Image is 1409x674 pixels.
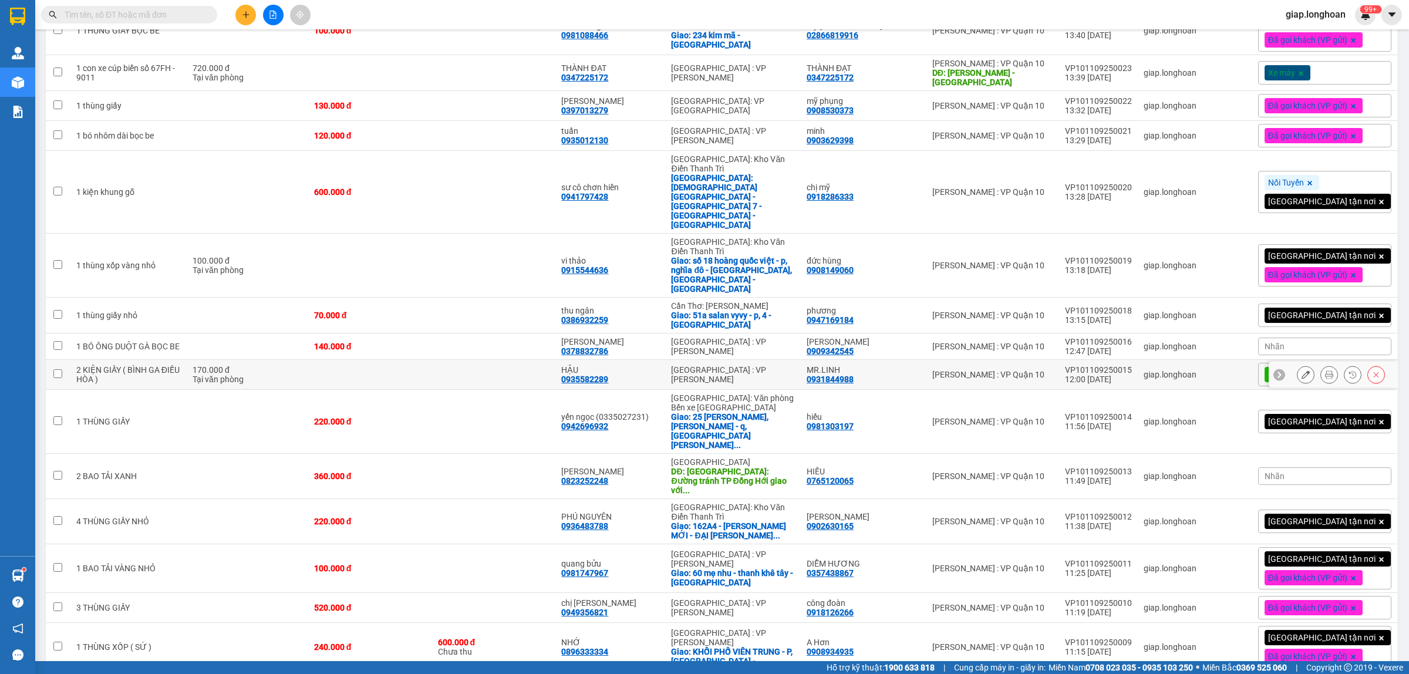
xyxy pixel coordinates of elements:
div: VP101109250020 [1065,183,1132,192]
span: giap.longhoan [1276,7,1355,22]
div: VP101109250014 [1065,412,1132,422]
div: 360.000 đ [314,471,426,481]
div: DĐ: TP Quảng Bình: Đường tránh TP Đồng Hới giao với đường Hà Huy Tập [671,467,795,495]
span: Chưa cho đi [1268,369,1312,380]
div: mỹ phụng [807,96,921,106]
div: [GEOGRAPHIC_DATA] : VP [PERSON_NAME] [671,550,795,568]
div: 0981088466 [561,31,608,40]
div: tuấn [561,126,659,136]
input: Tìm tên, số ĐT hoặc mã đơn [65,8,203,21]
div: Giao: 162A4 - NGUYỄN CẢNH DỊ - KĐT MỚI - ĐẠI KIM - HOÀNG MAI - HÀ NỘI [671,521,795,540]
span: plus [242,11,250,19]
div: PHÚ NGUYÊN [561,512,659,521]
div: HOÀNG LY [561,467,659,476]
span: message [12,649,23,660]
div: 11:19 [DATE] [1065,608,1132,617]
div: 13:39 [DATE] [1065,73,1132,82]
div: 0909342545 [807,346,854,356]
div: 140.000 đ [314,342,426,351]
div: [PERSON_NAME] : VP Quận 10 [932,26,1053,35]
div: [PERSON_NAME] : VP Quận 10 [932,417,1053,426]
div: 120.000 đ [314,131,426,140]
span: search [49,11,57,19]
div: 220.000 đ [314,417,426,426]
div: 0896333334 [561,647,608,656]
span: [GEOGRAPHIC_DATA] tận nơi [1268,196,1376,207]
span: | [1296,661,1297,674]
div: NHỚ [561,638,659,647]
div: Chưa thu [438,638,550,656]
span: Đã gọi khách (VP gửi) [1268,35,1347,45]
div: [GEOGRAPHIC_DATA] : VP [PERSON_NAME] [671,365,795,384]
div: [GEOGRAPHIC_DATA]: Kho Văn Điển Thanh Trì [671,154,795,173]
div: [GEOGRAPHIC_DATA] [671,457,795,467]
div: [PERSON_NAME] : VP Quận 10 [932,564,1053,573]
span: notification [12,623,23,634]
span: [GEOGRAPHIC_DATA] tận nơi [1268,516,1376,527]
span: caret-down [1387,9,1397,20]
img: warehouse-icon [12,47,24,59]
div: công đoàn [807,598,921,608]
div: [PERSON_NAME] : VP Quận 10 [932,59,1053,68]
div: 0386932259 [561,315,608,325]
div: HIẾU [807,467,921,476]
div: 0949356821 [561,608,608,617]
div: Giao: số 18 hoàng quốc việt - p, nghĩa đô - q, cầu giấy - hà nội [671,256,795,294]
sup: 1 [22,568,26,571]
button: plus [235,5,256,25]
div: Tại văn phòng [193,375,302,384]
div: Tại văn phòng [193,265,302,275]
div: phương [807,306,921,315]
div: 0918286333 [807,192,854,201]
div: 1 THÙNG XỐP ( SỨ ) [76,642,181,652]
div: 100.000 đ [314,26,426,35]
div: VP101109250010 [1065,598,1132,608]
div: 0765120065 [807,476,854,486]
div: A Hơn [807,638,921,647]
div: chị mỹ [807,183,921,192]
span: ⚪️ [1196,665,1199,670]
div: [PERSON_NAME] : VP Quận 10 [932,187,1053,197]
span: [GEOGRAPHIC_DATA] tận nơi [1268,632,1376,643]
img: icon-new-feature [1360,9,1371,20]
div: 1 BAO TẢI VÀNG NHỎ [76,564,181,573]
div: 0936483788 [561,521,608,531]
span: ... [683,486,690,495]
div: 0935012130 [561,136,608,145]
div: [PERSON_NAME] : VP Quận 10 [932,131,1053,140]
div: 130.000 đ [314,101,426,110]
div: 4 THÙNG GIẤY NHỎ [76,517,181,526]
div: 600.000 đ [314,187,426,197]
div: kiều anh [561,96,659,106]
div: giap.longhoan [1144,370,1196,379]
div: 0902630165 [807,521,854,531]
div: [PERSON_NAME] : VP Quận 10 [932,370,1053,379]
div: 220.000 đ [314,517,426,526]
div: sư cô chơn hiền [561,183,659,192]
div: 11:38 [DATE] [1065,521,1132,531]
div: Giao: chùa đông yên - xóm 7 - kim phú - tp tuyên quang [671,173,795,230]
div: 13:40 [DATE] [1065,31,1132,40]
div: 240.000 đ [314,642,426,652]
div: 1 BÓ ÔNG DUỘT GÀ BỌC BE [76,342,181,351]
strong: 0708 023 035 - 0935 103 250 [1086,663,1193,672]
div: [GEOGRAPHIC_DATA] : VP [PERSON_NAME] [671,126,795,145]
div: 12:47 [DATE] [1065,346,1132,356]
span: Miền Nam [1049,661,1193,674]
div: 1 thùng giấy nhỏ [76,311,181,320]
div: [PERSON_NAME] : VP Quận 10 [932,342,1053,351]
span: Đã gọi khách (VP gửi) [1268,269,1347,280]
span: Đã gọi khách (VP gửi) [1268,602,1347,613]
div: vi thảo [561,256,659,265]
div: 11:15 [DATE] [1065,647,1132,656]
div: 0947169184 [807,315,854,325]
div: giap.longhoan [1144,517,1196,526]
div: yến ngọc (0335027231) [561,412,659,422]
span: aim [296,11,304,19]
div: 0941797428 [561,192,608,201]
div: 0942696932 [561,422,608,431]
span: Nhãn [1265,471,1285,481]
span: [GEOGRAPHIC_DATA] tận nơi [1268,251,1376,261]
div: VP101109250009 [1065,638,1132,647]
strong: 0369 525 060 [1236,663,1287,672]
